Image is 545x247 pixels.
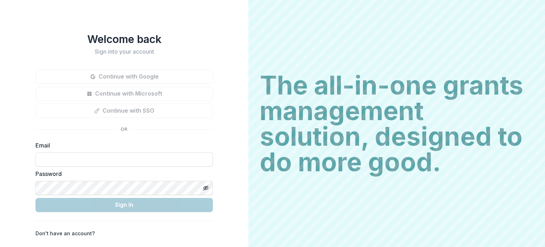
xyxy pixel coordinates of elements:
button: Continue with Google [35,70,213,84]
button: Sign In [35,198,213,212]
button: Toggle password visibility [200,182,211,194]
button: Continue with Microsoft [35,87,213,101]
p: Don't have an account? [35,230,95,237]
label: Email [35,141,209,150]
h2: Sign into your account [35,48,213,55]
label: Password [35,170,209,178]
button: Continue with SSO [35,104,213,118]
h1: Welcome back [35,33,213,45]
